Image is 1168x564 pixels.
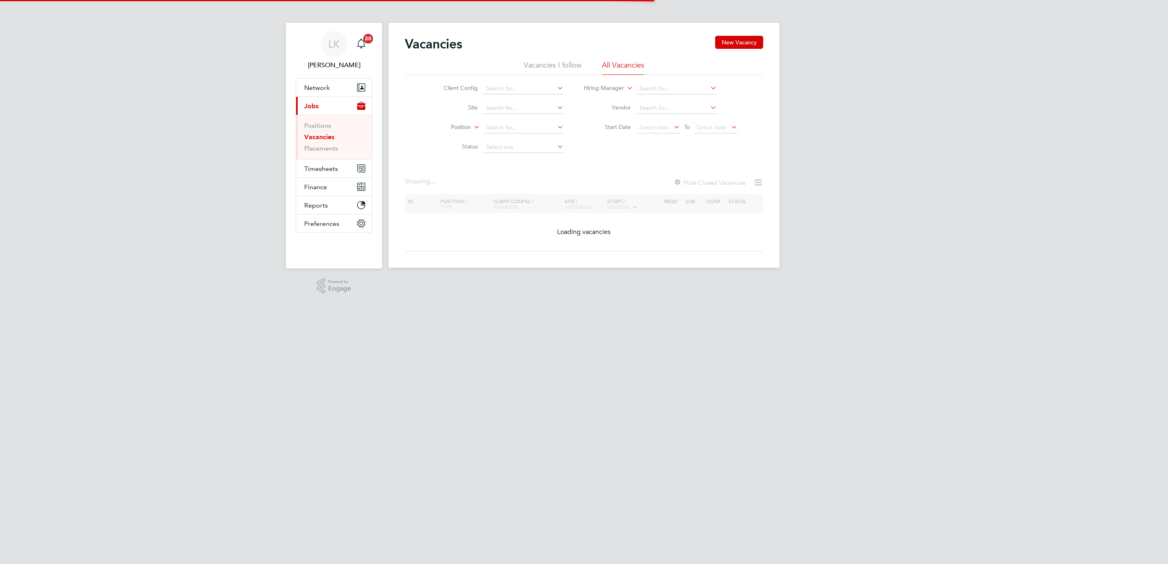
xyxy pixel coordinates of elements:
button: Preferences [296,214,372,232]
a: Powered byEngage [317,278,351,294]
a: Placements [304,144,338,152]
span: LK [328,39,340,49]
button: Jobs [296,97,372,115]
button: Reports [296,196,372,214]
span: Powered by [328,278,351,285]
input: Select one [483,142,564,153]
a: Go to home page [296,241,372,254]
label: Start Date [584,123,631,131]
span: Timesheets [304,165,338,173]
li: Vacancies I follow [524,60,582,75]
span: Preferences [304,220,339,227]
label: Status [431,143,478,150]
span: Reports [304,201,328,209]
a: Vacancies [304,133,334,141]
span: Select date [639,124,669,131]
span: ... [430,177,435,186]
span: Finance [304,183,327,191]
h2: Vacancies [405,36,462,52]
span: Lung Kwan [296,60,372,70]
span: To [682,122,692,132]
input: Search for... [483,103,564,114]
label: Site [431,104,478,111]
label: Vendor [584,104,631,111]
label: Client Config [431,84,478,92]
button: Timesheets [296,160,372,177]
input: Search for... [483,122,564,133]
div: Showing [405,177,437,186]
a: LK[PERSON_NAME] [296,31,372,70]
nav: Main navigation [286,23,382,269]
button: Network [296,79,372,96]
label: Hiring Manager [577,84,624,92]
img: fastbook-logo-retina.png [296,241,372,254]
button: Finance [296,178,372,196]
div: Jobs [296,115,372,159]
label: Position [424,123,471,131]
a: 20 [353,31,369,57]
label: Hide Closed Vacancies [674,179,745,186]
span: Engage [328,285,351,292]
button: New Vacancy [715,36,763,49]
a: Positions [304,122,331,129]
span: Select date [697,124,726,131]
input: Search for... [637,83,717,94]
input: Search for... [637,103,717,114]
li: All Vacancies [602,60,644,75]
span: 20 [363,34,373,44]
input: Search for... [483,83,564,94]
span: Jobs [304,102,318,110]
span: Network [304,84,330,92]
